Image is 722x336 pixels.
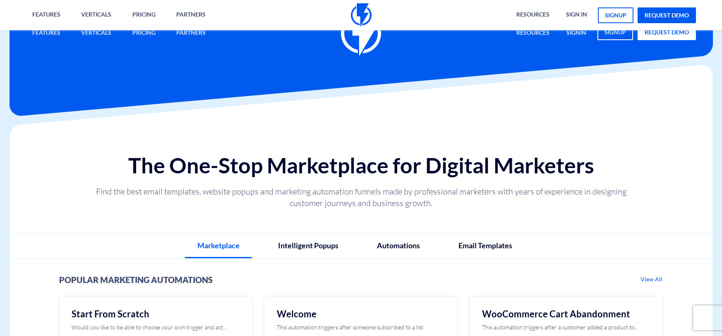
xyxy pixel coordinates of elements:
h1: The One-Stop Marketplace for Digital Marketers [18,154,705,177]
a: Partners [170,24,212,42]
h2: WooCommerce Cart Abandonment [482,309,650,319]
a: Email Templates [446,234,525,257]
a: Automations [365,234,432,257]
a: signin [560,24,592,42]
a: View All [640,275,663,283]
p: Find the best email templates, website popups and marketing automation funnels made by profession... [86,186,636,209]
h2: Welcome [277,309,445,319]
a: Verticals [75,24,118,42]
a: signup [598,7,633,23]
h3: Popular Marketing Automations [59,275,663,284]
a: Pricing [126,24,162,42]
a: Features [26,24,67,42]
a: request demo [638,7,696,23]
h2: Start From Scratch [72,309,240,319]
a: Resources [510,24,556,42]
a: signup [597,24,633,40]
a: request demo [638,24,696,40]
a: Intelligent Popups [266,234,351,257]
a: Marketplace [185,234,252,259]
